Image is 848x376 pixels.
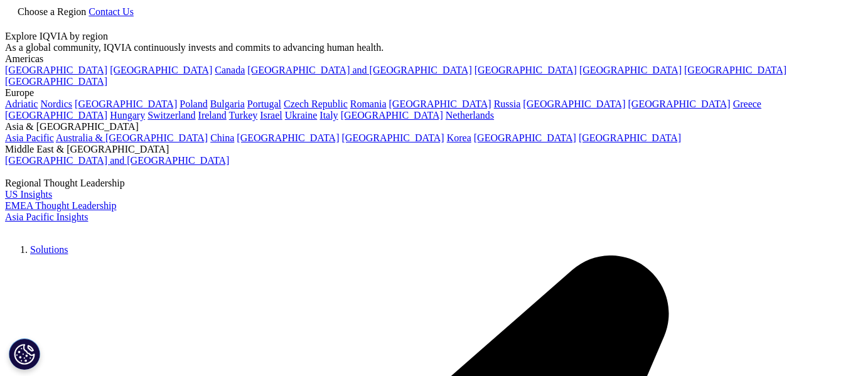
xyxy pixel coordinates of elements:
a: [GEOGRAPHIC_DATA] and [GEOGRAPHIC_DATA] [247,65,471,75]
a: Czech Republic [284,99,348,109]
a: Solutions [30,244,68,255]
a: Russia [494,99,521,109]
div: Explore IQVIA by region [5,31,843,42]
a: [GEOGRAPHIC_DATA] [342,132,444,143]
a: [GEOGRAPHIC_DATA] [684,65,786,75]
span: Choose a Region [18,6,86,17]
a: Nordics [40,99,72,109]
a: US Insights [5,189,52,200]
a: Netherlands [446,110,494,121]
a: Adriatic [5,99,38,109]
div: Regional Thought Leadership [5,178,843,189]
div: Americas [5,53,843,65]
a: [GEOGRAPHIC_DATA] [475,65,577,75]
a: Switzerland [148,110,195,121]
a: China [210,132,234,143]
a: [GEOGRAPHIC_DATA] [5,65,107,75]
a: Ireland [198,110,227,121]
div: Middle East & [GEOGRAPHIC_DATA] [5,144,843,155]
a: [GEOGRAPHIC_DATA] [5,76,107,87]
a: [GEOGRAPHIC_DATA] [474,132,576,143]
a: Asia Pacific Insights [5,212,88,222]
a: [GEOGRAPHIC_DATA] [579,65,682,75]
a: Portugal [247,99,281,109]
a: [GEOGRAPHIC_DATA] [523,99,625,109]
a: [GEOGRAPHIC_DATA] [110,65,212,75]
a: Australia & [GEOGRAPHIC_DATA] [56,132,208,143]
a: Hungary [110,110,145,121]
a: Bulgaria [210,99,245,109]
a: Romania [350,99,387,109]
button: Configuración de cookies [9,338,40,370]
a: [GEOGRAPHIC_DATA] [628,99,731,109]
a: Turkey [229,110,258,121]
a: Israel [260,110,282,121]
div: As a global community, IQVIA continuously invests and commits to advancing human health. [5,42,843,53]
div: Europe [5,87,843,99]
a: [GEOGRAPHIC_DATA] [237,132,339,143]
div: Asia & [GEOGRAPHIC_DATA] [5,121,843,132]
a: Korea [447,132,471,143]
a: [GEOGRAPHIC_DATA] [5,110,107,121]
a: Canada [215,65,245,75]
a: Italy [319,110,338,121]
a: EMEA Thought Leadership [5,200,116,211]
a: Greece [733,99,761,109]
a: [GEOGRAPHIC_DATA] [389,99,491,109]
a: Asia Pacific [5,132,54,143]
a: [GEOGRAPHIC_DATA] and [GEOGRAPHIC_DATA] [5,155,229,166]
a: Contact Us [89,6,134,17]
a: [GEOGRAPHIC_DATA] [579,132,681,143]
a: [GEOGRAPHIC_DATA] [341,110,443,121]
a: Ukraine [285,110,318,121]
a: [GEOGRAPHIC_DATA] [75,99,177,109]
a: Poland [180,99,207,109]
